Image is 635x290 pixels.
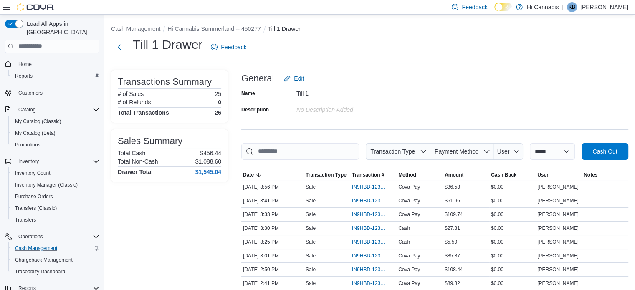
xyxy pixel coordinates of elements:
[15,232,99,242] span: Operations
[2,231,103,242] button: Operations
[491,171,516,178] span: Cash Back
[12,267,99,277] span: Traceabilty Dashboard
[8,202,103,214] button: Transfers (Classic)
[2,87,103,99] button: Customers
[118,109,169,116] h4: Total Transactions
[133,36,202,53] h1: Till 1 Drawer
[15,105,99,115] span: Catalog
[352,182,395,192] button: IN9HBD-123741
[18,106,35,113] span: Catalog
[18,233,43,240] span: Operations
[207,39,250,55] a: Feedback
[241,237,304,247] div: [DATE] 3:25 PM
[12,116,65,126] a: My Catalog (Classic)
[537,184,579,190] span: [PERSON_NAME]
[8,167,103,179] button: Inventory Count
[15,193,53,200] span: Purchase Orders
[398,225,410,232] span: Cash
[111,39,128,55] button: Next
[241,196,304,206] div: [DATE] 3:41 PM
[15,88,46,98] a: Customers
[15,141,40,148] span: Promotions
[12,140,44,150] a: Promotions
[12,192,99,202] span: Purchase Orders
[215,91,221,97] p: 25
[352,225,387,232] span: IN9HBD-123736
[536,170,582,180] button: User
[241,73,274,83] h3: General
[443,170,489,180] button: Amount
[306,197,316,204] p: Sale
[445,239,457,245] span: $5.59
[537,252,579,259] span: [PERSON_NAME]
[537,239,579,245] span: [PERSON_NAME]
[241,265,304,275] div: [DATE] 2:50 PM
[241,251,304,261] div: [DATE] 3:01 PM
[118,150,145,156] h6: Total Cash
[8,116,103,127] button: My Catalog (Classic)
[537,280,579,287] span: [PERSON_NAME]
[494,3,512,11] input: Dark Mode
[8,139,103,151] button: Promotions
[562,2,564,12] p: |
[195,169,221,175] h4: $1,545.04
[592,147,617,156] span: Cash Out
[118,169,153,175] h4: Drawer Total
[15,232,46,242] button: Operations
[494,11,495,12] span: Dark Mode
[12,168,54,178] a: Inventory Count
[445,197,460,204] span: $51.96
[445,184,460,190] span: $36.53
[12,203,99,213] span: Transfers (Classic)
[12,180,99,190] span: Inventory Manager (Classic)
[2,58,103,70] button: Home
[195,158,221,165] p: $1,088.60
[2,156,103,167] button: Inventory
[243,171,254,178] span: Date
[306,252,316,259] p: Sale
[241,106,269,113] label: Description
[352,265,395,275] button: IN9HBD-123728
[15,217,36,223] span: Transfers
[241,182,304,192] div: [DATE] 3:56 PM
[352,197,387,204] span: IN9HBD-123739
[306,225,316,232] p: Sale
[352,171,384,178] span: Transaction #
[268,25,301,32] button: Till 1 Drawer
[352,209,395,219] button: IN9HBD-123738
[23,20,99,36] span: Load All Apps in [GEOGRAPHIC_DATA]
[215,109,221,116] h4: 26
[370,148,415,155] span: Transaction Type
[580,2,628,12] p: [PERSON_NAME]
[398,280,420,287] span: Cova Pay
[17,3,54,11] img: Cova
[18,90,43,96] span: Customers
[352,237,395,247] button: IN9HBD-123735
[567,2,577,12] div: Kevin Brown
[12,243,99,253] span: Cash Management
[489,196,536,206] div: $0.00
[2,104,103,116] button: Catalog
[306,171,347,178] span: Transaction Type
[12,243,61,253] a: Cash Management
[352,211,387,218] span: IN9HBD-123738
[241,278,304,288] div: [DATE] 2:41 PM
[398,252,420,259] span: Cova Pay
[200,150,221,156] p: $456.44
[218,99,221,106] p: 0
[241,170,304,180] button: Date
[118,99,151,106] h6: # of Refunds
[8,242,103,254] button: Cash Management
[527,2,559,12] p: Hi Cannabis
[221,43,246,51] span: Feedback
[462,3,487,11] span: Feedback
[18,61,32,68] span: Home
[15,118,61,125] span: My Catalog (Classic)
[8,254,103,266] button: Chargeback Management
[12,180,81,190] a: Inventory Manager (Classic)
[8,214,103,226] button: Transfers
[111,25,628,35] nav: An example of EuiBreadcrumbs
[12,168,99,178] span: Inventory Count
[352,278,395,288] button: IN9HBD-123726
[398,197,420,204] span: Cova Pay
